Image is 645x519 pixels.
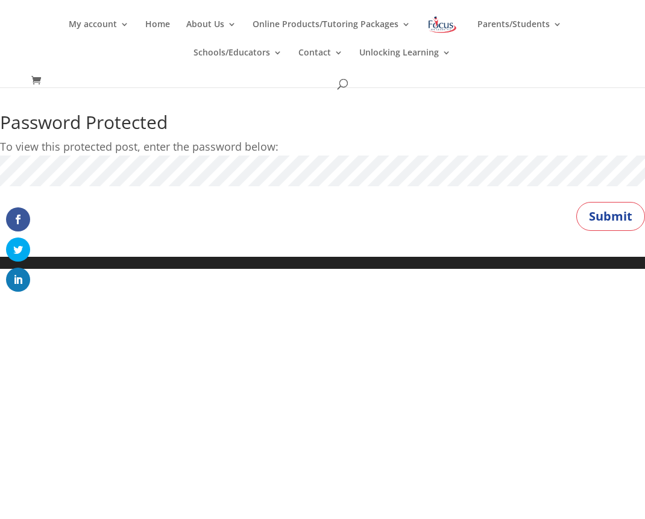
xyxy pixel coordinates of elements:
a: About Us [186,20,236,48]
button: Submit [576,202,645,231]
a: Parents/Students [477,20,562,48]
a: Home [145,20,170,48]
a: Schools/Educators [193,48,282,77]
img: Focus on Learning [427,14,458,36]
a: Online Products/Tutoring Packages [253,20,411,48]
a: Unlocking Learning [359,48,451,77]
a: My account [69,20,129,48]
a: Contact [298,48,343,77]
